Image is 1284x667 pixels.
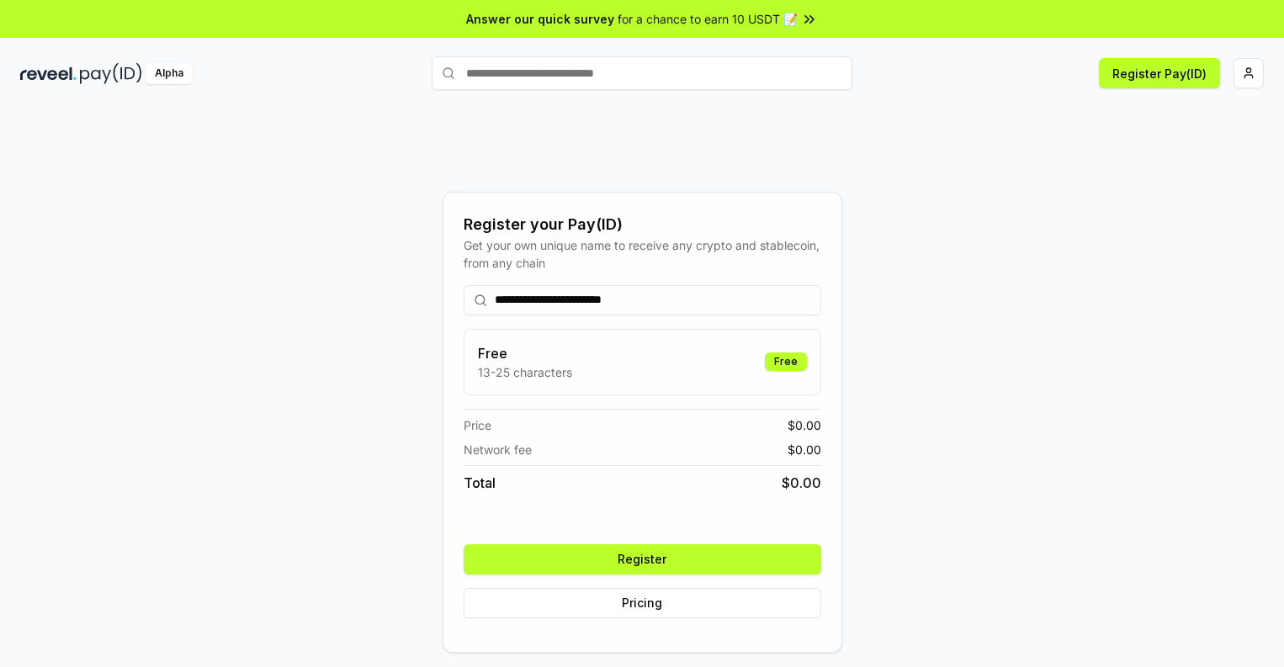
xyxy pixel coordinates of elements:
[80,63,142,84] img: pay_id
[466,10,614,28] span: Answer our quick survey
[788,441,821,458] span: $ 0.00
[782,473,821,493] span: $ 0.00
[20,63,77,84] img: reveel_dark
[1099,58,1220,88] button: Register Pay(ID)
[464,213,821,236] div: Register your Pay(ID)
[464,441,532,458] span: Network fee
[464,416,491,434] span: Price
[464,236,821,272] div: Get your own unique name to receive any crypto and stablecoin, from any chain
[618,10,798,28] span: for a chance to earn 10 USDT 📝
[464,588,821,618] button: Pricing
[146,63,193,84] div: Alpha
[464,473,496,493] span: Total
[765,352,807,371] div: Free
[478,363,572,381] p: 13-25 characters
[464,544,821,574] button: Register
[478,343,572,363] h3: Free
[788,416,821,434] span: $ 0.00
